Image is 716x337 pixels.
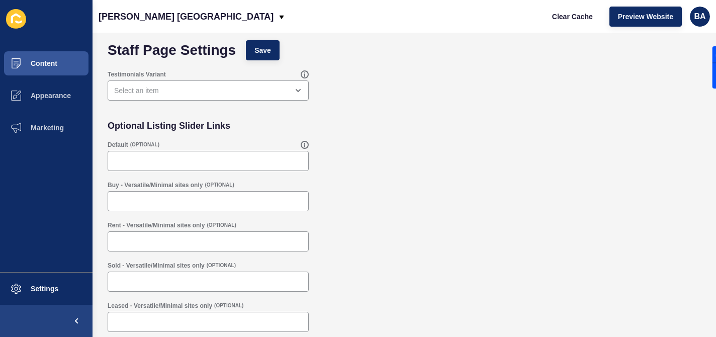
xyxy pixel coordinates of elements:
span: Preview Website [618,12,673,22]
span: Clear Cache [552,12,593,22]
span: (OPTIONAL) [130,141,159,148]
span: (OPTIONAL) [205,182,234,189]
button: Clear Cache [544,7,601,27]
label: Testimonials Variant [108,70,166,78]
label: Default [108,141,128,149]
span: (OPTIONAL) [214,302,243,309]
h1: Staff Page Settings [108,45,236,55]
span: Save [254,45,271,55]
span: (OPTIONAL) [207,262,236,269]
div: open menu [108,80,309,101]
button: Preview Website [609,7,682,27]
h2: Optional Listing Slider Links [108,121,230,131]
label: Rent - Versatile/Minimal sites only [108,221,205,229]
p: [PERSON_NAME] [GEOGRAPHIC_DATA] [99,4,274,29]
label: Buy - Versatile/Minimal sites only [108,181,203,189]
span: (OPTIONAL) [207,222,236,229]
label: Leased - Versatile/Minimal sites only [108,302,212,310]
span: BA [694,12,705,22]
label: Sold - Versatile/Minimal sites only [108,262,205,270]
button: Save [246,40,280,60]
